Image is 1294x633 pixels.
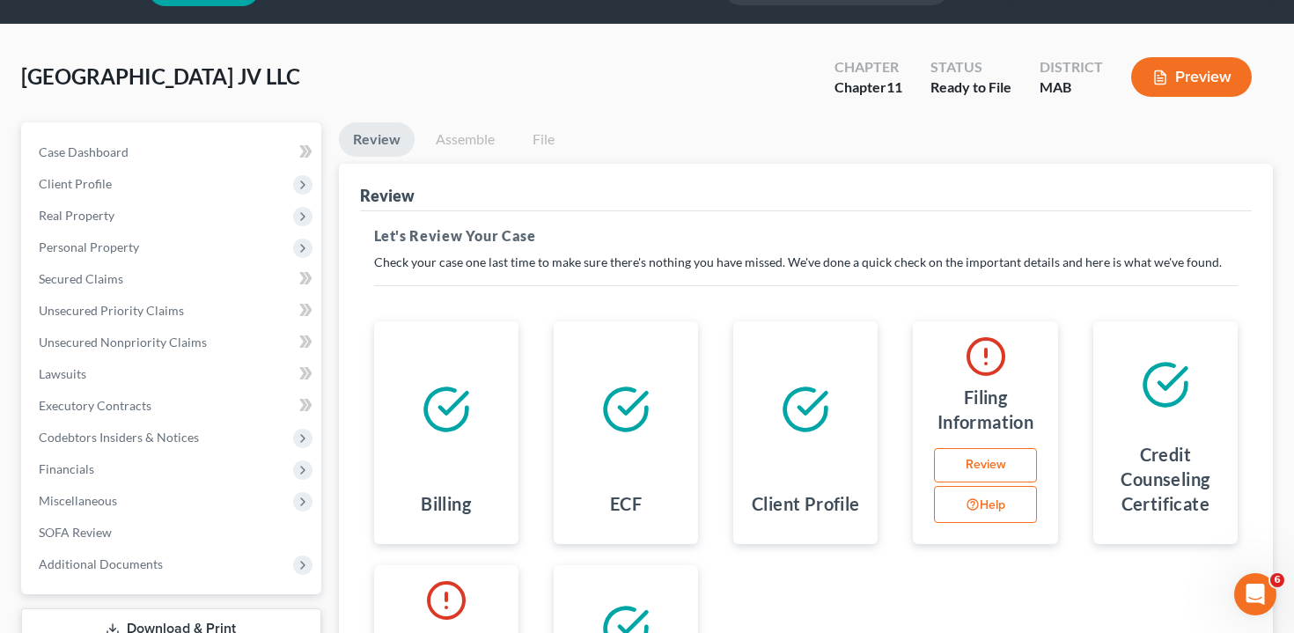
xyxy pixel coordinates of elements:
[39,398,151,413] span: Executory Contracts
[422,122,509,157] a: Assemble
[39,144,129,159] span: Case Dashboard
[930,57,1011,77] div: Status
[360,185,415,206] div: Review
[934,448,1036,483] a: Review
[39,525,112,540] span: SOFA Review
[25,263,321,295] a: Secured Claims
[39,303,184,318] span: Unsecured Priority Claims
[39,335,207,350] span: Unsecured Nonpriority Claims
[374,225,1239,247] h5: Let's Review Your Case
[934,486,1043,526] div: Help
[39,176,112,191] span: Client Profile
[1234,573,1276,615] iframe: Intercom live chat
[39,208,114,223] span: Real Property
[39,461,94,476] span: Financials
[339,122,415,157] a: Review
[927,385,1043,434] h4: Filing Information
[421,491,471,516] h4: Billing
[39,271,123,286] span: Secured Claims
[25,358,321,390] a: Lawsuits
[1107,442,1224,516] h4: Credit Counseling Certificate
[834,77,902,98] div: Chapter
[1131,57,1252,97] button: Preview
[752,491,860,516] h4: Client Profile
[1040,57,1103,77] div: District
[374,254,1239,271] p: Check your case one last time to make sure there's nothing you have missed. We've done a quick ch...
[25,327,321,358] a: Unsecured Nonpriority Claims
[39,556,163,571] span: Additional Documents
[930,77,1011,98] div: Ready to File
[25,295,321,327] a: Unsecured Priority Claims
[39,366,86,381] span: Lawsuits
[25,390,321,422] a: Executory Contracts
[21,63,300,89] span: [GEOGRAPHIC_DATA] JV LLC
[39,493,117,508] span: Miscellaneous
[39,430,199,445] span: Codebtors Insiders & Notices
[39,239,139,254] span: Personal Property
[886,78,902,95] span: 11
[516,122,572,157] a: File
[25,517,321,548] a: SOFA Review
[1270,573,1284,587] span: 6
[934,486,1036,523] button: Help
[610,491,642,516] h4: ECF
[25,136,321,168] a: Case Dashboard
[1040,77,1103,98] div: MAB
[834,57,902,77] div: Chapter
